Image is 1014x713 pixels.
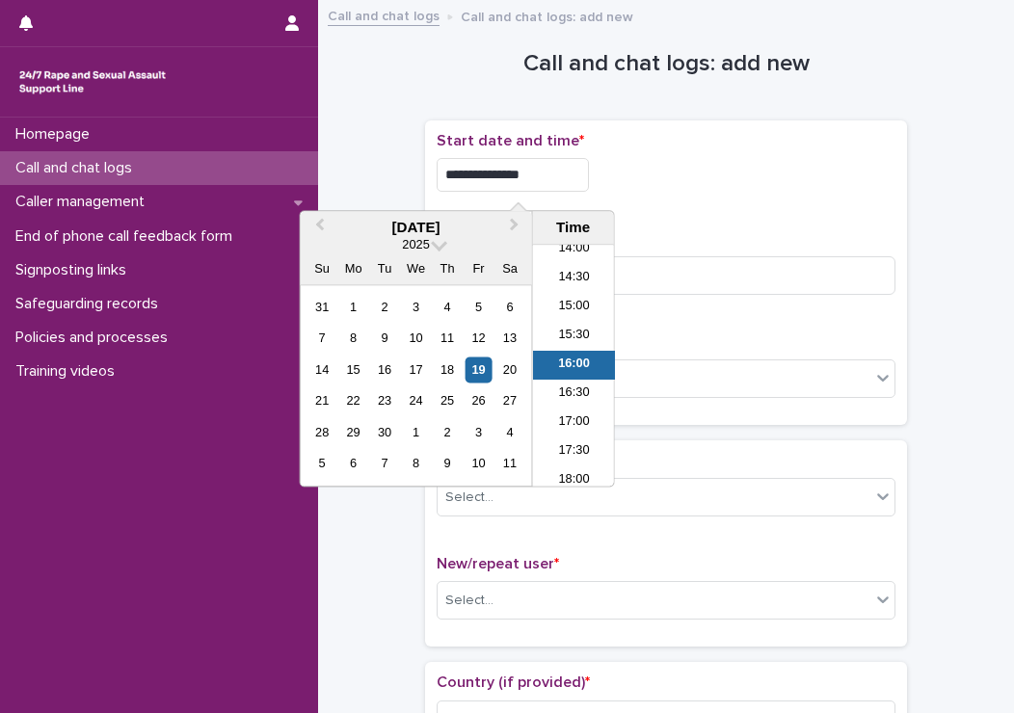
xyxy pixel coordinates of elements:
[434,419,460,445] div: Choose Thursday, October 2nd, 2025
[303,213,334,244] button: Previous Month
[402,238,429,252] span: 2025
[496,326,522,352] div: Choose Saturday, September 13th, 2025
[340,419,366,445] div: Choose Monday, September 29th, 2025
[501,213,532,244] button: Next Month
[533,265,615,294] li: 14:30
[466,356,492,383] div: Choose Friday, September 19th, 2025
[372,256,398,282] div: Tu
[445,488,494,508] div: Select...
[466,256,492,282] div: Fr
[340,451,366,477] div: Choose Monday, October 6th, 2025
[533,409,615,438] li: 17:00
[533,323,615,352] li: 15:30
[8,159,147,177] p: Call and chat logs
[340,326,366,352] div: Choose Monday, September 8th, 2025
[8,329,183,347] p: Policies and processes
[437,133,584,148] span: Start date and time
[466,419,492,445] div: Choose Friday, October 3rd, 2025
[425,50,907,78] h1: Call and chat logs: add new
[466,388,492,414] div: Choose Friday, September 26th, 2025
[309,326,335,352] div: Choose Sunday, September 7th, 2025
[328,4,440,26] a: Call and chat logs
[533,381,615,409] li: 16:30
[372,356,398,383] div: Choose Tuesday, September 16th, 2025
[309,356,335,383] div: Choose Sunday, September 14th, 2025
[434,294,460,320] div: Choose Thursday, September 4th, 2025
[340,256,366,282] div: Mo
[372,326,398,352] div: Choose Tuesday, September 9th, 2025
[8,227,248,246] p: End of phone call feedback form
[340,388,366,414] div: Choose Monday, September 22nd, 2025
[496,419,522,445] div: Choose Saturday, October 4th, 2025
[372,388,398,414] div: Choose Tuesday, September 23rd, 2025
[434,326,460,352] div: Choose Thursday, September 11th, 2025
[403,256,429,282] div: We
[307,292,525,480] div: month 2025-09
[309,256,335,282] div: Su
[403,451,429,477] div: Choose Wednesday, October 8th, 2025
[533,467,615,496] li: 18:00
[533,294,615,323] li: 15:00
[434,256,460,282] div: Th
[496,256,522,282] div: Sa
[403,294,429,320] div: Choose Wednesday, September 3rd, 2025
[301,219,532,236] div: [DATE]
[538,219,609,236] div: Time
[309,419,335,445] div: Choose Sunday, September 28th, 2025
[403,388,429,414] div: Choose Wednesday, September 24th, 2025
[309,294,335,320] div: Choose Sunday, August 31st, 2025
[309,388,335,414] div: Choose Sunday, September 21st, 2025
[8,362,130,381] p: Training videos
[340,356,366,383] div: Choose Monday, September 15th, 2025
[372,294,398,320] div: Choose Tuesday, September 2nd, 2025
[496,388,522,414] div: Choose Saturday, September 27th, 2025
[434,356,460,383] div: Choose Thursday, September 18th, 2025
[403,419,429,445] div: Choose Wednesday, October 1st, 2025
[496,356,522,383] div: Choose Saturday, September 20th, 2025
[466,451,492,477] div: Choose Friday, October 10th, 2025
[461,5,633,26] p: Call and chat logs: add new
[340,294,366,320] div: Choose Monday, September 1st, 2025
[437,674,590,690] span: Country (if provided)
[8,125,105,144] p: Homepage
[434,451,460,477] div: Choose Thursday, October 9th, 2025
[466,326,492,352] div: Choose Friday, September 12th, 2025
[434,388,460,414] div: Choose Thursday, September 25th, 2025
[8,261,142,279] p: Signposting links
[496,294,522,320] div: Choose Saturday, September 6th, 2025
[8,295,173,313] p: Safeguarding records
[372,451,398,477] div: Choose Tuesday, October 7th, 2025
[533,236,615,265] li: 14:00
[496,451,522,477] div: Choose Saturday, October 11th, 2025
[309,451,335,477] div: Choose Sunday, October 5th, 2025
[533,352,615,381] li: 16:00
[466,294,492,320] div: Choose Friday, September 5th, 2025
[15,63,170,101] img: rhQMoQhaT3yELyF149Cw
[372,419,398,445] div: Choose Tuesday, September 30th, 2025
[8,193,160,211] p: Caller management
[403,356,429,383] div: Choose Wednesday, September 17th, 2025
[403,326,429,352] div: Choose Wednesday, September 10th, 2025
[533,438,615,467] li: 17:30
[437,556,559,571] span: New/repeat user
[445,591,494,611] div: Select...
